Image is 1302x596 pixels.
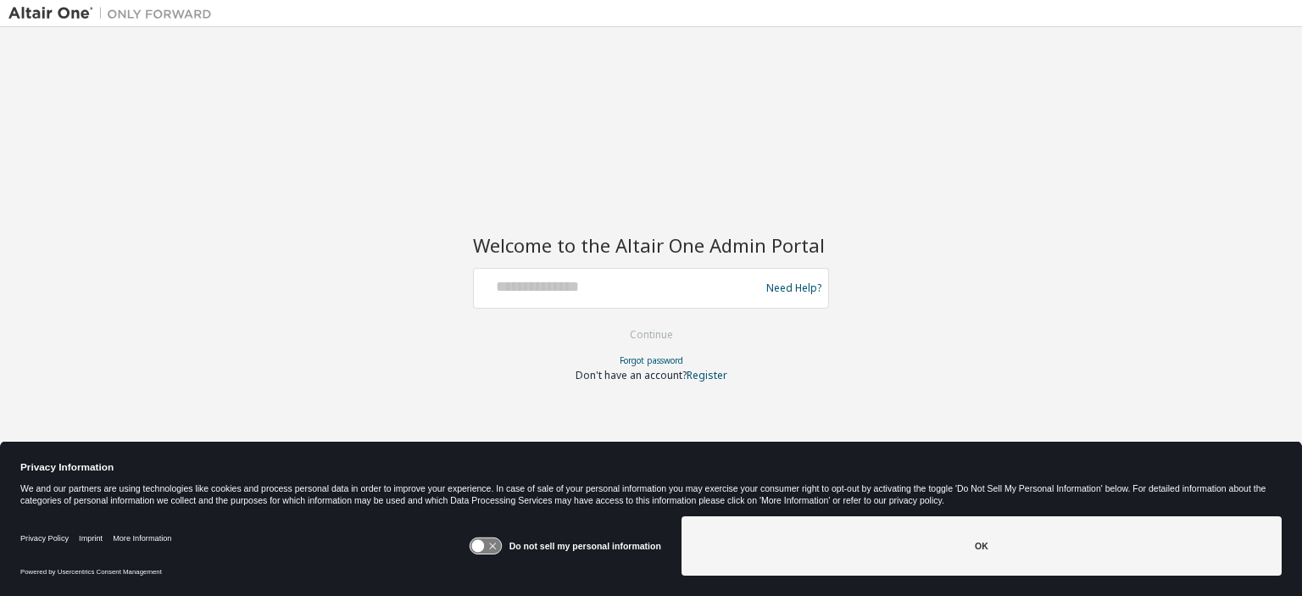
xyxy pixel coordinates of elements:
img: Altair One [8,5,220,22]
h2: Welcome to the Altair One Admin Portal [473,233,829,257]
span: Don't have an account? [576,368,687,382]
a: Need Help? [766,287,821,288]
a: Forgot password [620,354,683,366]
a: Register [687,368,727,382]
